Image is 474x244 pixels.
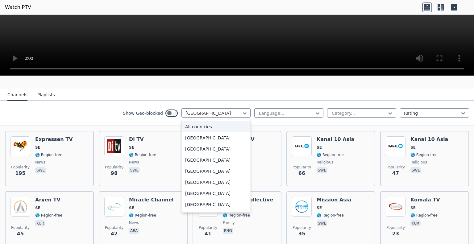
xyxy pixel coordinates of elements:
[386,136,405,156] img: Kanal 10 Asia
[181,132,251,143] div: [GEOGRAPHIC_DATA]
[386,197,405,217] img: Komala TV
[410,167,421,173] p: swe
[317,167,327,173] p: swe
[181,188,251,199] div: [GEOGRAPHIC_DATA]
[35,160,45,165] span: news
[35,197,62,203] h6: Aryen TV
[317,145,322,150] span: SE
[35,152,62,157] span: 🌎 Region-free
[298,170,305,177] span: 66
[17,230,24,238] span: 45
[129,213,156,218] span: 🌎 Region-free
[35,136,73,143] h6: Expressen TV
[410,160,427,165] span: religious
[129,160,139,165] span: news
[35,205,40,210] span: SE
[123,110,163,116] label: Show Geo-blocked
[317,197,351,203] h6: Mission Asia
[105,165,123,170] span: Popularity
[298,230,305,238] span: 35
[293,225,311,230] span: Popularity
[181,121,251,132] div: All countries
[317,205,322,210] span: SE
[129,136,156,143] h6: Di TV
[392,170,399,177] span: 47
[205,230,211,238] span: 41
[129,220,139,225] span: news
[129,205,134,210] span: SE
[317,213,344,218] span: 🌎 Region-free
[317,160,333,165] span: religious
[105,225,123,230] span: Popularity
[35,167,46,173] p: swe
[10,197,30,217] img: Aryen TV
[37,89,55,101] button: Playlists
[181,210,251,221] div: Aruba
[15,170,25,177] span: 195
[7,89,27,101] button: Channels
[129,197,174,203] h6: Miracle Channel
[199,225,217,230] span: Popularity
[292,197,312,217] img: Mission Asia
[410,145,416,150] span: SE
[129,228,139,234] p: ara
[104,197,124,217] img: Miracle Channel
[410,205,416,210] span: SE
[223,220,235,225] span: family
[410,197,440,203] h6: Komala TV
[11,165,30,170] span: Popularity
[129,167,140,173] p: swe
[129,145,134,150] span: SE
[181,155,251,166] div: [GEOGRAPHIC_DATA]
[386,225,405,230] span: Popularity
[5,4,31,11] a: WatchIPTV
[410,213,438,218] span: 🌎 Region-free
[104,136,124,156] img: Di TV
[11,225,30,230] span: Popularity
[223,213,250,218] span: 🌎 Region-free
[386,165,405,170] span: Popularity
[392,230,399,238] span: 23
[410,220,421,226] p: kur
[410,136,448,143] h6: Kanal 10 Asia
[10,136,30,156] img: Expressen TV
[129,152,156,157] span: 🌎 Region-free
[111,170,118,177] span: 98
[111,230,118,238] span: 42
[181,143,251,155] div: [GEOGRAPHIC_DATA]
[317,152,344,157] span: 🌎 Region-free
[181,177,251,188] div: [GEOGRAPHIC_DATA]
[181,199,251,210] div: [GEOGRAPHIC_DATA]
[317,220,327,226] p: swe
[292,136,312,156] img: Kanal 10 Asia
[181,166,251,177] div: [GEOGRAPHIC_DATA]
[35,145,40,150] span: SE
[35,213,62,218] span: 🌎 Region-free
[223,228,233,234] p: eng
[35,220,45,226] p: kur
[410,152,438,157] span: 🌎 Region-free
[317,136,354,143] h6: Kanal 10 Asia
[293,165,311,170] span: Popularity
